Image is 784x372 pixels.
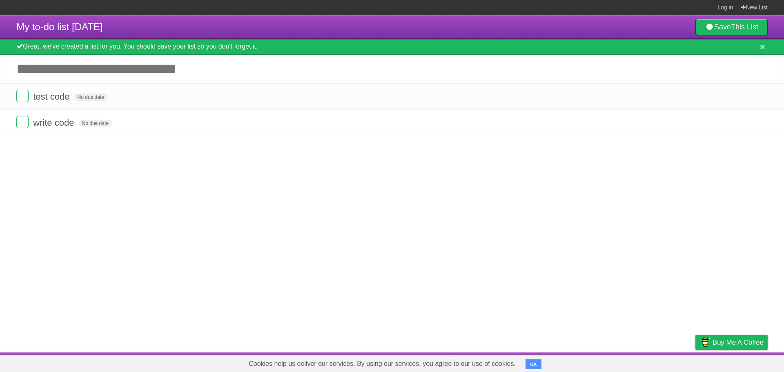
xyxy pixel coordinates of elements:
[716,354,768,370] a: Suggest a feature
[33,118,76,128] span: write code
[695,19,768,35] a: SaveThis List
[731,23,758,31] b: This List
[699,335,710,349] img: Buy me a coffee
[657,354,675,370] a: Terms
[79,120,112,127] span: No due date
[241,356,524,372] span: Cookies help us deliver our services. By using our services, you agree to our use of cookies.
[695,335,768,350] a: Buy me a coffee
[33,91,71,102] span: test code
[587,354,604,370] a: About
[713,335,764,350] span: Buy me a coffee
[526,359,541,369] button: OK
[74,94,107,101] span: No due date
[16,116,29,128] label: Done
[614,354,647,370] a: Developers
[685,354,706,370] a: Privacy
[16,21,103,32] span: My to-do list [DATE]
[16,90,29,102] label: Done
